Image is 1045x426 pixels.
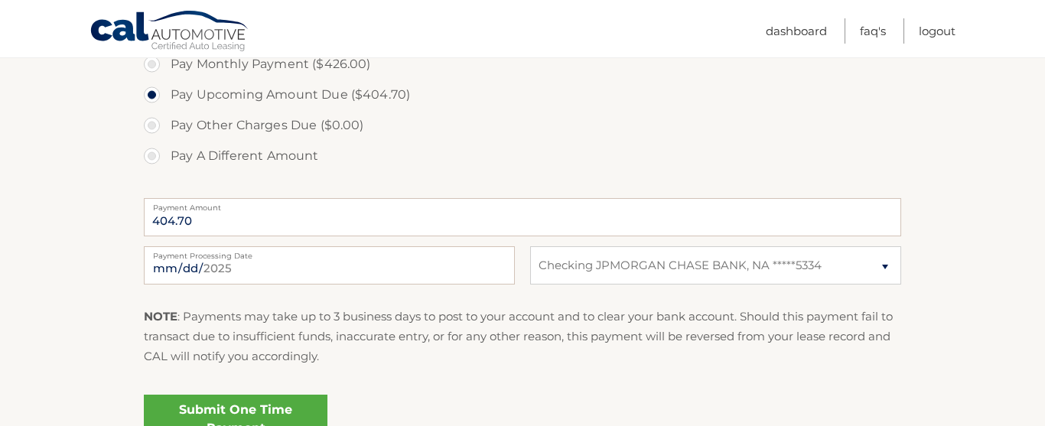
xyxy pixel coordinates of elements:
[144,141,901,171] label: Pay A Different Amount
[144,80,901,110] label: Pay Upcoming Amount Due ($404.70)
[144,309,177,324] strong: NOTE
[766,18,827,44] a: Dashboard
[144,246,515,285] input: Payment Date
[144,110,901,141] label: Pay Other Charges Due ($0.00)
[144,198,901,236] input: Payment Amount
[144,246,515,259] label: Payment Processing Date
[144,49,901,80] label: Pay Monthly Payment ($426.00)
[919,18,955,44] a: Logout
[144,198,901,210] label: Payment Amount
[144,307,901,367] p: : Payments may take up to 3 business days to post to your account and to clear your bank account....
[860,18,886,44] a: FAQ's
[90,10,250,54] a: Cal Automotive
